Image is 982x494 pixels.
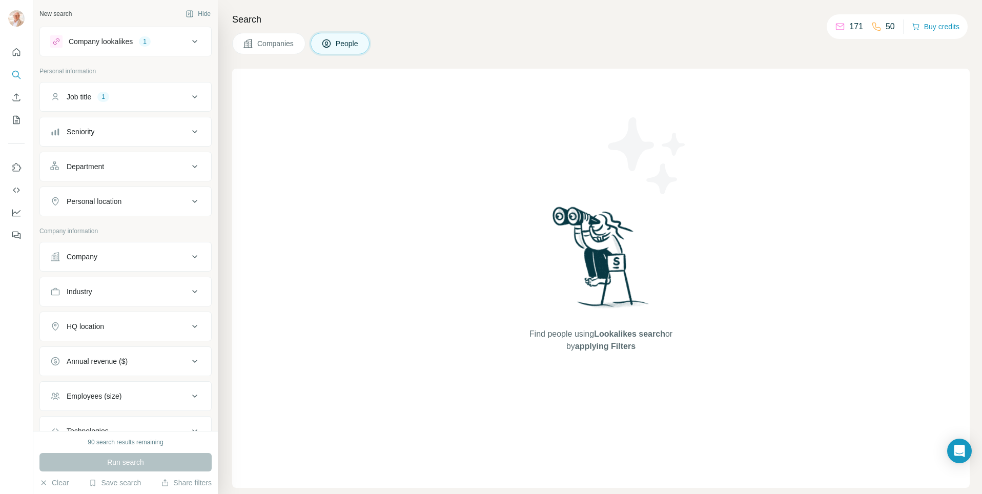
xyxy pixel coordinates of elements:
[67,127,94,137] div: Seniority
[232,12,970,27] h4: Search
[257,38,295,49] span: Companies
[67,92,91,102] div: Job title
[67,252,97,262] div: Company
[40,154,211,179] button: Department
[40,314,211,339] button: HQ location
[40,29,211,54] button: Company lookalikes1
[39,67,212,76] p: Personal information
[8,226,25,244] button: Feedback
[40,85,211,109] button: Job title1
[8,158,25,177] button: Use Surfe on LinkedIn
[39,227,212,236] p: Company information
[8,88,25,107] button: Enrich CSV
[40,244,211,269] button: Company
[39,478,69,488] button: Clear
[67,161,104,172] div: Department
[89,478,141,488] button: Save search
[67,391,121,401] div: Employees (size)
[8,203,25,222] button: Dashboard
[886,20,895,33] p: 50
[69,36,133,47] div: Company lookalikes
[40,384,211,408] button: Employees (size)
[178,6,218,22] button: Hide
[67,321,104,332] div: HQ location
[947,439,972,463] div: Open Intercom Messenger
[97,92,109,101] div: 1
[575,342,636,351] span: applying Filters
[8,43,25,61] button: Quick start
[67,196,121,207] div: Personal location
[912,19,959,34] button: Buy credits
[40,279,211,304] button: Industry
[594,330,665,338] span: Lookalikes search
[88,438,163,447] div: 90 search results remaining
[39,9,72,18] div: New search
[139,37,151,46] div: 1
[161,478,212,488] button: Share filters
[8,111,25,129] button: My lists
[67,286,92,297] div: Industry
[8,10,25,27] img: Avatar
[40,119,211,144] button: Seniority
[40,419,211,443] button: Technologies
[601,110,693,202] img: Surfe Illustration - Stars
[40,349,211,374] button: Annual revenue ($)
[67,356,128,366] div: Annual revenue ($)
[849,20,863,33] p: 171
[8,181,25,199] button: Use Surfe API
[67,426,109,436] div: Technologies
[8,66,25,84] button: Search
[548,204,654,318] img: Surfe Illustration - Woman searching with binoculars
[336,38,359,49] span: People
[40,189,211,214] button: Personal location
[519,328,683,353] span: Find people using or by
